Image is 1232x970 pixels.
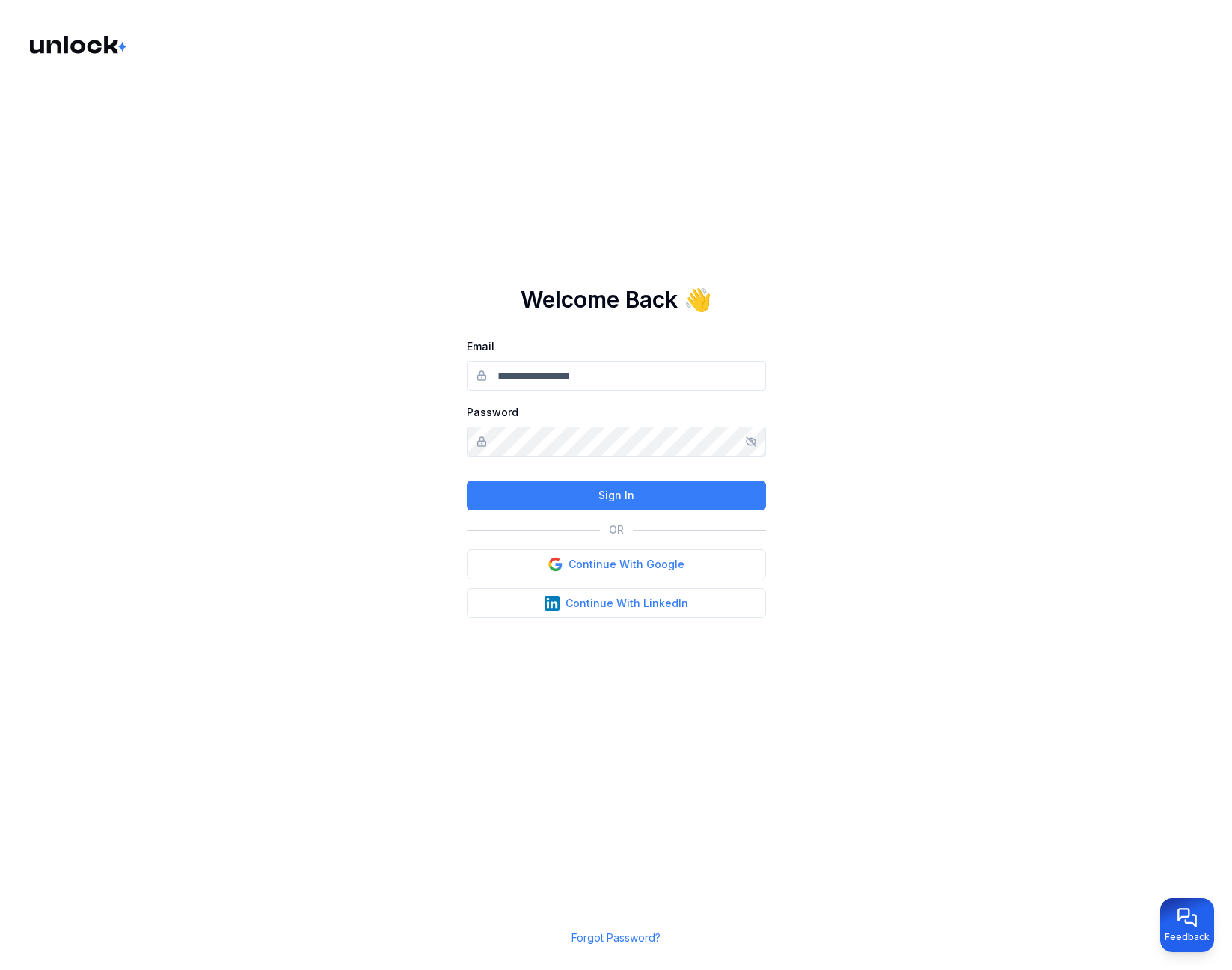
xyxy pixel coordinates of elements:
label: Email [467,340,494,353]
span: Feedback [1165,931,1210,943]
button: Continue With LinkedIn [467,588,766,618]
p: OR [609,522,624,537]
img: Logo [30,36,129,54]
h1: Welcome Back 👋 [521,286,711,313]
button: Provide feedback [1160,898,1214,952]
button: Continue With Google [467,549,766,579]
button: Sign In [467,481,766,510]
a: Forgot Password? [571,931,661,944]
button: Show/hide password [745,436,757,448]
label: Password [467,406,518,418]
